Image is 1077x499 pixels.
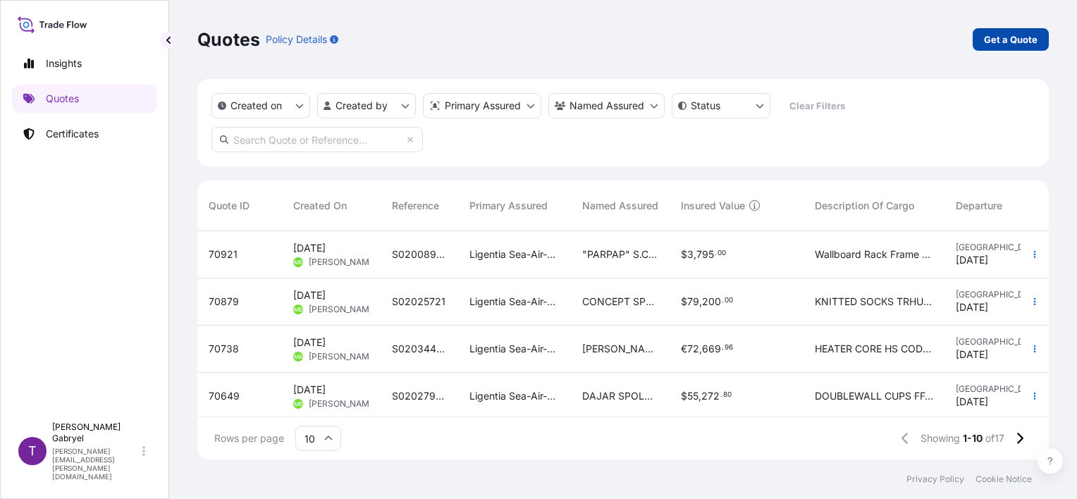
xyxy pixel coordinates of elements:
span: S02025721 [392,295,445,309]
span: 272 [701,391,720,401]
span: [PERSON_NAME] [309,257,377,268]
span: 3 [687,249,694,259]
span: DOUBLEWALL CUPS FFAU5651348 OOLKFH1852 40HC 9771.00 KG 68.00 M3 853 CTN [815,389,933,403]
span: Insured Value [681,199,745,213]
p: Certificates [46,127,99,141]
span: . [722,345,724,350]
span: 669 [702,344,721,354]
span: , [699,297,702,307]
p: Quotes [46,92,79,106]
p: [PERSON_NAME] Gabryel [52,421,140,444]
span: [DATE] [956,253,988,267]
button: Clear Filters [777,94,856,117]
p: Created by [336,99,388,113]
span: [GEOGRAPHIC_DATA] [956,289,1032,300]
span: Showing [921,431,960,445]
span: Description Of Cargo [815,199,914,213]
span: 96 [725,345,733,350]
button: createdBy Filter options [317,93,416,118]
span: Rows per page [214,431,284,445]
span: MB [294,350,302,364]
span: Departure [956,199,1002,213]
span: MB [294,255,302,269]
span: 795 [696,249,714,259]
span: [DATE] [293,241,326,255]
span: CONCEPT SPORT SP. Z O.O. [582,295,658,309]
span: S02034429 [392,342,447,356]
span: [PERSON_NAME] [309,398,377,409]
span: [DATE] [293,335,326,350]
a: Insights [12,49,157,78]
span: [DATE] [293,383,326,397]
span: [DATE] [956,347,988,362]
span: "PARPAP" S.C. [PERSON_NAME] I [PERSON_NAME] [582,247,658,261]
a: Cookie Notice [976,474,1032,485]
span: Named Assured [582,199,658,213]
input: Search Quote or Reference... [211,127,423,152]
span: S02008994 [392,247,447,261]
span: S02027940 [392,389,447,403]
span: 00 [718,251,726,256]
a: Get a Quote [973,28,1049,51]
span: of 17 [985,431,1004,445]
span: Primary Assured [469,199,548,213]
a: Quotes [12,85,157,113]
span: 72 [687,344,699,354]
span: [GEOGRAPHIC_DATA] [956,336,1032,347]
span: Reference [392,199,439,213]
span: [PERSON_NAME] MANUFACTURING POLAND SP.Z O.O. [582,342,658,356]
a: Privacy Policy [906,474,964,485]
p: Status [691,99,720,113]
span: [DATE] [956,395,988,409]
button: certificateStatus Filter options [672,93,770,118]
span: 80 [723,393,732,398]
span: 1-10 [963,431,983,445]
span: 70649 [209,389,240,403]
span: Created On [293,199,347,213]
span: , [699,344,702,354]
span: Quote ID [209,199,250,213]
span: MB [294,302,302,316]
span: 70738 [209,342,239,356]
p: Get a Quote [984,32,1038,47]
span: Ligentia Sea-Air-Rail Sp. z o.o. [469,389,560,403]
span: Ligentia Sea-Air-Rail Sp. z o.o. [469,295,560,309]
p: Quotes [197,28,260,51]
span: , [698,391,701,401]
a: Certificates [12,120,157,148]
span: [GEOGRAPHIC_DATA] [956,383,1032,395]
span: . [722,298,724,303]
span: [DATE] [956,300,988,314]
span: 55 [687,391,698,401]
span: $ [681,297,687,307]
span: $ [681,391,687,401]
span: Wallboard Rack Frame Toilet Tissue MRSU5654778 40hc, 11360,000 kgs, 4 pkg [815,247,933,261]
p: Created on [230,99,282,113]
span: . [715,251,717,256]
span: [GEOGRAPHIC_DATA] [956,242,1032,253]
span: DAJAR SPOLKA Z O. O. [582,389,658,403]
span: 00 [725,298,733,303]
p: Clear Filters [789,99,845,113]
span: Ligentia Sea-Air-Rail Sp. z o.o. [469,247,560,261]
span: HEATER CORE HS CODE:8415909000 CSLU6345390 40hc, 7255,210 kgs , 41,890 m3, 56 plt nr ref. SMP2025... [815,342,933,356]
span: 70921 [209,247,238,261]
span: Ligentia Sea-Air-Rail Sp. z o.o. [469,342,560,356]
button: distributor Filter options [423,93,541,118]
span: [DATE] [293,288,326,302]
span: KNITTED SOCKS TRHU8335490 40hc, 9100,00kgs, 64,680 m3, 2000ctn TLLU5670779 40hc , 9100,00kgs, 64,... [815,295,933,309]
button: createdOn Filter options [211,93,310,118]
span: $ [681,249,687,259]
p: Insights [46,56,82,70]
span: 79 [687,297,699,307]
span: € [681,344,687,354]
p: Named Assured [570,99,644,113]
p: Policy Details [266,32,327,47]
span: MB [294,397,302,411]
span: T [28,444,37,458]
span: [PERSON_NAME] [309,351,377,362]
span: 200 [702,297,721,307]
p: Primary Assured [445,99,521,113]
